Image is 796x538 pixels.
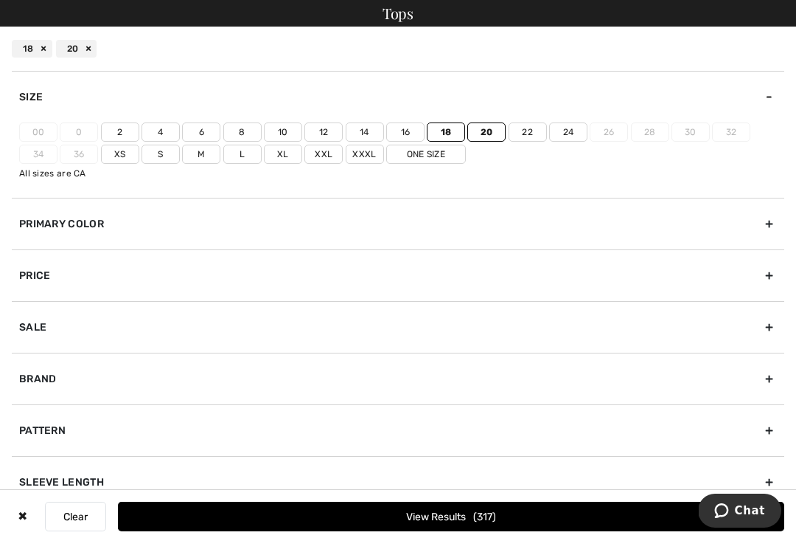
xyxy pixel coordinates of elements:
[473,511,496,523] span: 317
[101,123,139,142] label: 2
[304,145,343,164] label: Xxl
[699,494,781,531] iframe: Opens a widget where you can chat to one of our agents
[671,123,710,142] label: 30
[590,123,628,142] label: 26
[12,249,784,301] div: Price
[101,145,139,164] label: Xs
[304,123,343,142] label: 12
[386,123,425,142] label: 16
[549,123,587,142] label: 24
[427,123,465,142] label: 18
[19,123,57,142] label: 00
[386,145,466,164] label: One Size
[182,145,220,164] label: M
[118,502,784,531] button: View Results317
[19,145,57,164] label: 34
[60,145,98,164] label: 36
[346,123,384,142] label: 14
[223,145,262,164] label: L
[712,123,750,142] label: 32
[19,167,784,180] div: All sizes are CA
[223,123,262,142] label: 8
[56,40,97,58] div: 20
[12,198,784,249] div: Primary Color
[60,123,98,142] label: 0
[631,123,669,142] label: 28
[142,123,180,142] label: 4
[467,123,506,142] label: 20
[12,353,784,404] div: Brand
[45,502,106,531] button: Clear
[12,404,784,456] div: Pattern
[346,145,384,164] label: Xxxl
[264,123,302,142] label: 10
[12,502,33,531] div: ✖
[12,40,52,58] div: 18
[142,145,180,164] label: S
[264,145,302,164] label: Xl
[12,456,784,508] div: Sleeve length
[12,301,784,353] div: Sale
[509,123,547,142] label: 22
[12,71,784,123] div: Size
[182,123,220,142] label: 6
